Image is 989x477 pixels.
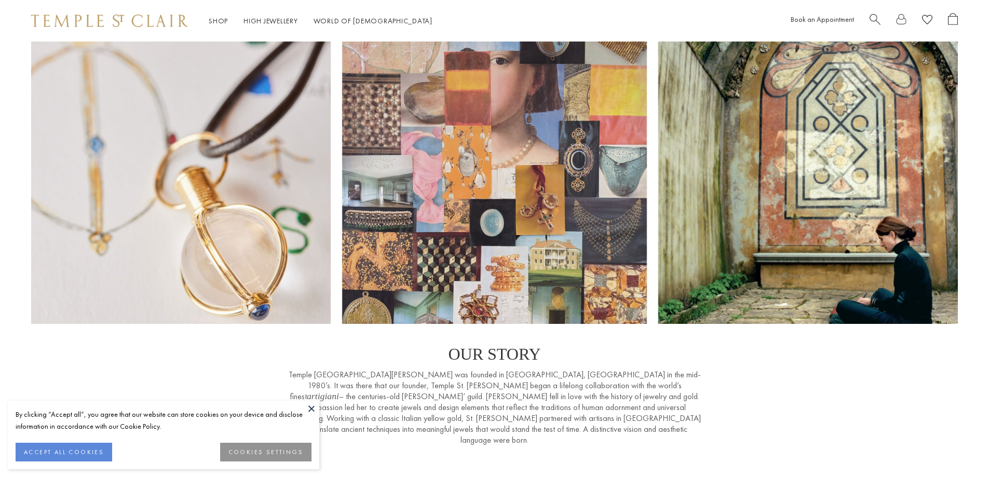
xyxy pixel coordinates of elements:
[16,443,112,461] button: ACCEPT ALL COOKIES
[209,15,432,28] nav: Main navigation
[314,16,432,25] a: World of [DEMOGRAPHIC_DATA]World of [DEMOGRAPHIC_DATA]
[791,15,854,24] a: Book an Appointment
[937,428,979,467] iframe: Gorgias live chat messenger
[220,443,311,461] button: COOKIES SETTINGS
[16,408,311,432] div: By clicking “Accept all”, you agree that our website can store cookies on your device and disclos...
[870,13,880,29] a: Search
[31,15,188,27] img: Temple St. Clair
[287,369,702,445] p: Temple [GEOGRAPHIC_DATA][PERSON_NAME] was founded in [GEOGRAPHIC_DATA], [GEOGRAPHIC_DATA] in the ...
[287,345,702,364] p: OUR STORY
[948,13,958,29] a: Open Shopping Bag
[922,13,932,29] a: View Wishlist
[243,16,298,25] a: High JewelleryHigh Jewellery
[209,16,228,25] a: ShopShop
[307,391,339,401] em: artigiani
